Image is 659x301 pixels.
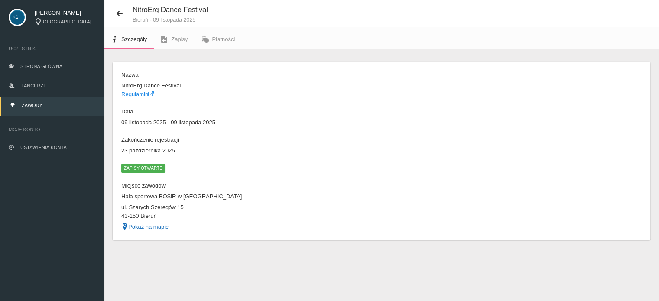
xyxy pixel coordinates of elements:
[121,71,377,79] dt: Nazwa
[121,146,377,155] dd: 23 października 2025
[21,83,46,88] span: Tancerze
[9,44,95,53] span: Uczestnik
[212,36,235,42] span: Płatności
[121,223,169,230] a: Pokaż na mapie
[9,125,95,134] span: Moje konto
[133,17,208,23] small: Bieruń - 09 listopada 2025
[104,30,154,49] a: Szczegóły
[20,64,62,69] span: Strona główna
[35,9,95,17] span: [PERSON_NAME]
[121,107,377,116] dt: Data
[121,203,377,212] dd: ul. Szarych Szeregów 15
[20,145,67,150] span: Ustawienia konta
[121,164,165,172] span: Zapisy otwarte
[121,165,165,171] a: Zapisy otwarte
[154,30,195,49] a: Zapisy
[35,18,95,26] div: [GEOGRAPHIC_DATA]
[121,91,154,97] a: Regulamin
[121,36,147,42] span: Szczegóły
[195,30,242,49] a: Płatności
[9,9,26,26] img: svg
[121,118,377,127] dd: 09 listopada 2025 - 09 listopada 2025
[121,81,377,90] dd: NitroErg Dance Festival
[171,36,188,42] span: Zapisy
[121,192,377,201] dd: Hala sportowa BOSiR w [GEOGRAPHIC_DATA]
[133,6,208,14] span: NitroErg Dance Festival
[22,103,42,108] span: Zawody
[121,181,377,190] dt: Miejsce zawodów
[121,212,377,220] dd: 43-150 Bieruń
[121,136,377,144] dt: Zakończenie rejestracji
